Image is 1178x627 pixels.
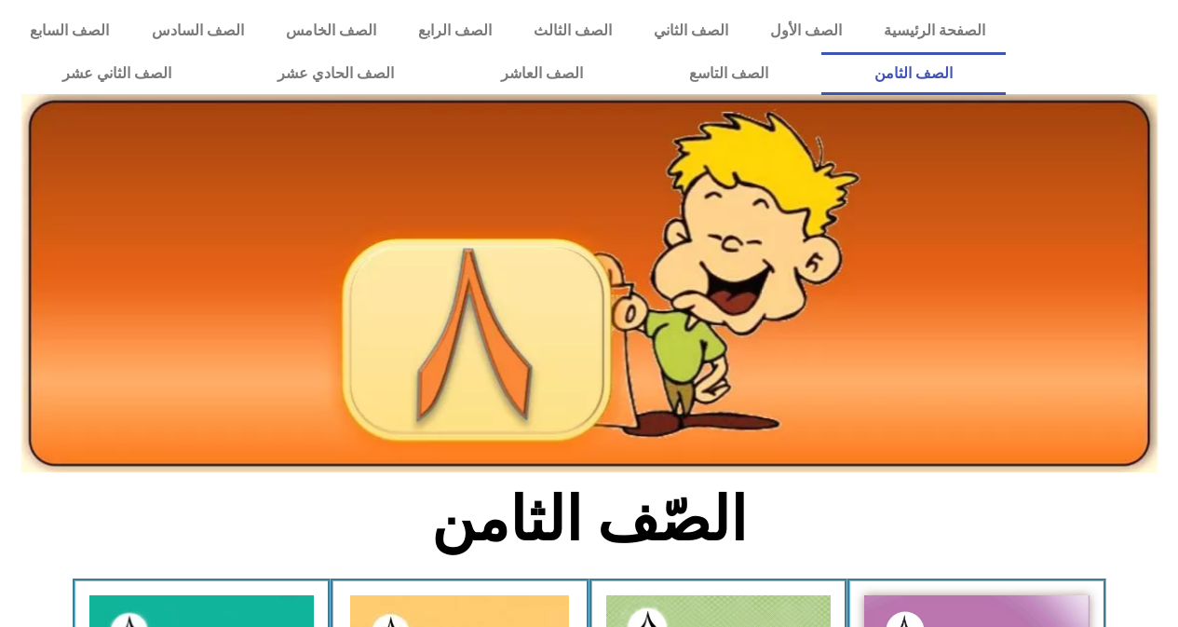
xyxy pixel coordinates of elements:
h2: الصّف الثامن [281,484,897,556]
a: الصف العاشر [448,52,636,95]
a: الصف الثالث [512,9,632,52]
a: الصفحة الرئيسية [862,9,1006,52]
a: الصف الثامن [821,52,1006,95]
a: الصف السادس [130,9,264,52]
a: الصف التاسع [636,52,821,95]
a: الصف الرابع [397,9,512,52]
a: الصف الخامس [264,9,397,52]
a: الصف السابع [9,9,130,52]
a: الصف الأول [749,9,862,52]
a: الصف الثاني عشر [9,52,224,95]
a: الصف الثاني [632,9,749,52]
a: الصف الحادي عشر [224,52,447,95]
